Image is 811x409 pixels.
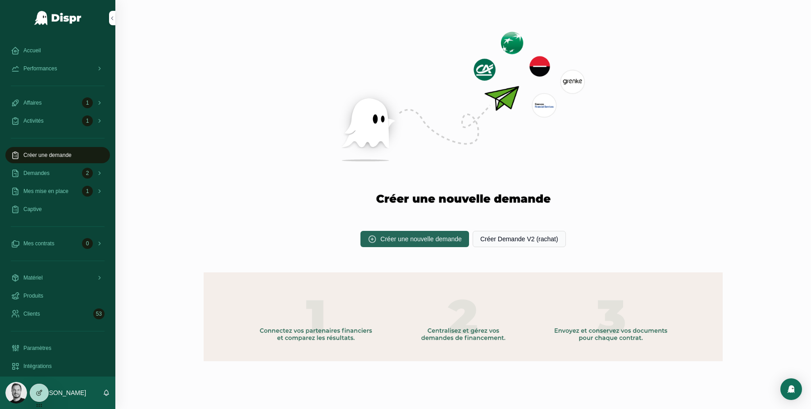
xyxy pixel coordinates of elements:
button: Créer une nouvelle demande [360,231,469,247]
p: [PERSON_NAME] [34,388,86,397]
span: Activités [23,117,44,124]
a: Produits [5,288,110,304]
span: Créer une nouvelle demande [380,234,462,244]
img: 22382-A52-%E2%80%93-3.png [204,22,723,206]
span: Paramètres [23,345,51,352]
div: Open Intercom Messenger [780,378,802,400]
a: Demandes2 [5,165,110,181]
a: Affaires1 [5,95,110,111]
a: Intégrations [5,358,110,374]
a: Accueil [5,42,110,59]
div: 0 [82,238,93,249]
span: Créer une demande [23,152,72,159]
div: 1 [82,186,93,197]
div: 1 [82,115,93,126]
a: Captive [5,201,110,217]
a: Activités1 [5,113,110,129]
a: Mes contrats0 [5,235,110,252]
div: 1 [82,97,93,108]
span: Clients [23,310,40,317]
img: App logo [34,11,82,25]
span: Mes contrats [23,240,55,247]
span: Performances [23,65,57,72]
span: Affaires [23,99,41,106]
button: Créer Demande V2 (rachat) [473,231,566,247]
a: Performances [5,60,110,77]
span: Créer Demande V2 (rachat) [480,234,558,244]
span: Accueil [23,47,41,54]
div: 53 [93,308,105,319]
a: Mes mise en place1 [5,183,110,199]
a: Matériel [5,270,110,286]
span: Mes mise en place [23,188,68,195]
span: Demandes [23,170,50,177]
div: 2 [82,168,93,179]
span: Produits [23,292,43,299]
span: Captive [23,206,42,213]
span: Intégrations [23,363,52,370]
a: Paramètres [5,340,110,356]
a: Clients53 [5,306,110,322]
img: 20557-Web-1920-%E2%80%93-7.png [204,272,723,361]
a: Créer une demande [5,147,110,163]
span: Matériel [23,274,43,281]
